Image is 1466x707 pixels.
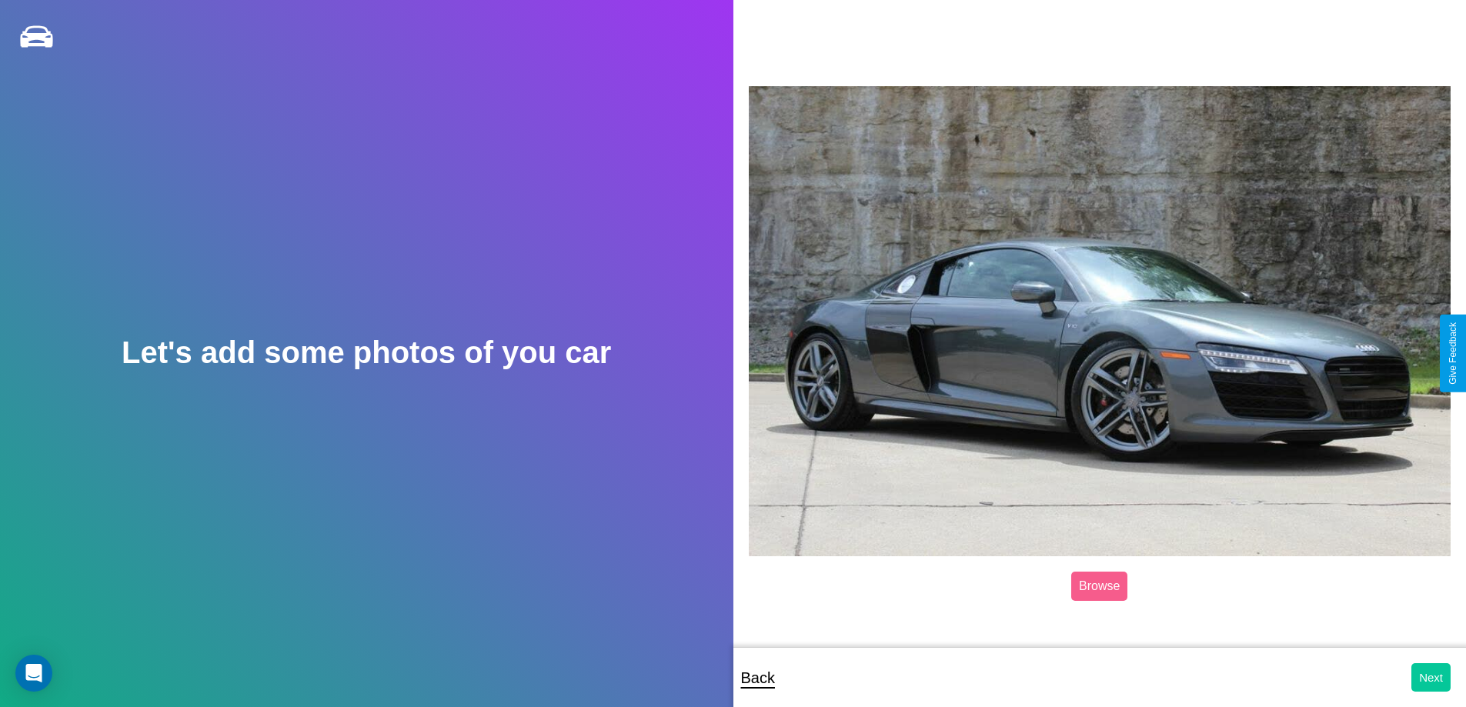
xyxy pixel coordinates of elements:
div: Open Intercom Messenger [15,655,52,692]
p: Back [741,664,775,692]
div: Give Feedback [1448,322,1458,385]
h2: Let's add some photos of you car [122,335,611,370]
button: Next [1411,663,1451,692]
img: posted [749,86,1451,557]
label: Browse [1071,572,1127,601]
